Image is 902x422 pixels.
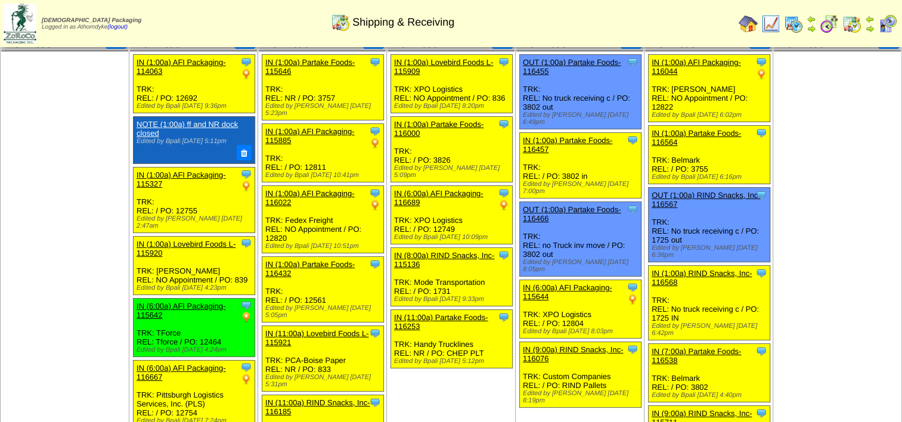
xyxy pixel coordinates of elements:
[394,296,512,303] div: Edited by Bpali [DATE] 9:33pm
[652,58,741,76] a: IN (1:00a) AFI Packaging-116044
[523,205,621,223] a: OUT (1:00a) Partake Foods-116466
[137,346,255,353] div: Edited by Bpali [DATE] 4:24pm
[865,24,875,33] img: arrowright.gif
[394,58,493,76] a: IN (1:00a) Lovebird Foods L-115909
[240,68,252,80] img: PO
[755,407,767,419] img: Tooltip
[369,187,381,199] img: Tooltip
[369,137,381,149] img: PO
[755,267,767,279] img: Tooltip
[820,14,839,33] img: calendarblend.gif
[137,120,238,138] a: NOTE (1:00a) ff and NR dock closed
[520,133,641,198] div: TRK: REL: / PO: 3802 in
[523,328,641,335] div: Edited by Bpali [DATE] 8:03pm
[523,283,612,301] a: IN (6:00a) AFI Packaging-115644
[523,111,641,126] div: Edited by [PERSON_NAME] [DATE] 6:49pm
[498,311,510,323] img: Tooltip
[369,258,381,270] img: Tooltip
[107,24,128,30] a: (logout)
[520,280,641,339] div: TRK: XPO Logistics REL: / PO: 12804
[394,103,512,110] div: Edited by Bpali [DATE] 8:20pm
[137,302,226,319] a: IN (6:00a) AFI Packaging-115642
[652,111,770,119] div: Edited by Bpali [DATE] 6:02pm
[137,138,250,145] div: Edited by Bpali [DATE] 5:11pm
[391,248,513,306] div: TRK: Mode Transportation REL: / PO: 1731
[240,361,252,373] img: Tooltip
[652,191,761,209] a: OUT (1:00a) RIND Snacks, Inc-116567
[262,326,384,392] div: TRK: PCA-Boise Paper REL: NR / PO: 833
[240,373,252,385] img: PO
[523,136,612,154] a: IN (1:00a) Partake Foods-116457
[240,311,252,323] img: PO
[265,329,368,347] a: IN (11:00a) Lovebird Foods L-115921
[498,249,510,261] img: Tooltip
[394,313,488,331] a: IN (11:00a) Partake Foods-116253
[265,127,355,145] a: IN (1:00a) AFI Packaging-115885
[369,56,381,68] img: Tooltip
[761,14,780,33] img: line_graph.gif
[265,103,383,117] div: Edited by [PERSON_NAME] [DATE] 5:23pm
[134,236,255,294] div: TRK: [PERSON_NAME] REL: NO Appointment / PO: 839
[137,58,226,76] a: IN (1:00a) AFI Packaging-114063
[649,188,770,262] div: TRK: REL: No truck receiving c / PO: 1725 out
[240,180,252,192] img: PO
[262,186,384,253] div: TRK: Fedex Freight REL: NO Appointment / PO: 12820
[498,187,510,199] img: Tooltip
[352,16,454,29] span: Shipping & Receiving
[649,126,770,184] div: TRK: Belmark REL: / PO: 3755
[627,134,638,146] img: Tooltip
[649,55,770,122] div: TRK: [PERSON_NAME] REL: NO Appointment / PO: 12822
[523,259,641,273] div: Edited by [PERSON_NAME] [DATE] 8:05pm
[240,237,252,249] img: Tooltip
[240,168,252,180] img: Tooltip
[369,125,381,137] img: Tooltip
[391,117,513,182] div: TRK: REL: / PO: 3826
[755,189,767,201] img: Tooltip
[240,299,252,311] img: Tooltip
[520,342,641,408] div: TRK: Custom Companies REL: / PO: RIND Pallets
[652,173,770,181] div: Edited by Bpali [DATE] 6:16pm
[394,234,512,241] div: Edited by Bpali [DATE] 10:09pm
[137,170,226,188] a: IN (1:00a) AFI Packaging-115327
[649,344,770,402] div: TRK: Belmark REL: / PO: 3802
[652,322,770,337] div: Edited by [PERSON_NAME] [DATE] 6:42pm
[652,347,741,365] a: IN (7:00a) Partake Foods-116538
[627,293,638,305] img: PO
[652,244,770,259] div: Edited by [PERSON_NAME] [DATE] 6:36pm
[265,260,355,278] a: IN (1:00a) Partake Foods-116432
[627,281,638,293] img: Tooltip
[134,55,255,113] div: TRK: REL: / PO: 12692
[523,390,641,404] div: Edited by [PERSON_NAME] [DATE] 8:19pm
[755,127,767,139] img: Tooltip
[391,186,513,244] div: TRK: XPO Logistics REL: / PO: 12749
[498,56,510,68] img: Tooltip
[391,310,513,368] div: TRK: Handy Trucklines REL: NR / PO: CHEP PLT
[137,103,255,110] div: Edited by Bpali [DATE] 9:36pm
[137,215,255,229] div: Edited by [PERSON_NAME] [DATE] 2:47am
[627,203,638,215] img: Tooltip
[137,240,235,257] a: IN (1:00a) Lovebird Foods L-115920
[807,24,816,33] img: arrowright.gif
[137,364,226,381] a: IN (6:00a) AFI Packaging-116667
[369,199,381,211] img: PO
[265,374,383,388] div: Edited by [PERSON_NAME] [DATE] 5:31pm
[265,189,355,207] a: IN (1:00a) AFI Packaging-116022
[523,58,621,76] a: OUT (1:00a) Partake Foods-116455
[652,129,741,147] a: IN (1:00a) Partake Foods-116564
[240,56,252,68] img: Tooltip
[369,396,381,408] img: Tooltip
[807,14,816,24] img: arrowleft.gif
[520,202,641,277] div: TRK: REL: no Truck inv move / PO: 3802 out
[262,124,384,182] div: TRK: REL: / PO: 12811
[865,14,875,24] img: arrowleft.gif
[523,181,641,195] div: Edited by [PERSON_NAME] [DATE] 7:00pm
[755,68,767,80] img: PO
[4,4,36,44] img: zoroco-logo-small.webp
[394,120,483,138] a: IN (1:00a) Partake Foods-116000
[739,14,758,33] img: home.gif
[134,167,255,232] div: TRK: REL: / PO: 12755
[755,56,767,68] img: Tooltip
[394,358,512,365] div: Edited by Bpali [DATE] 5:12pm
[755,345,767,357] img: Tooltip
[265,172,383,179] div: Edited by Bpali [DATE] 10:41pm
